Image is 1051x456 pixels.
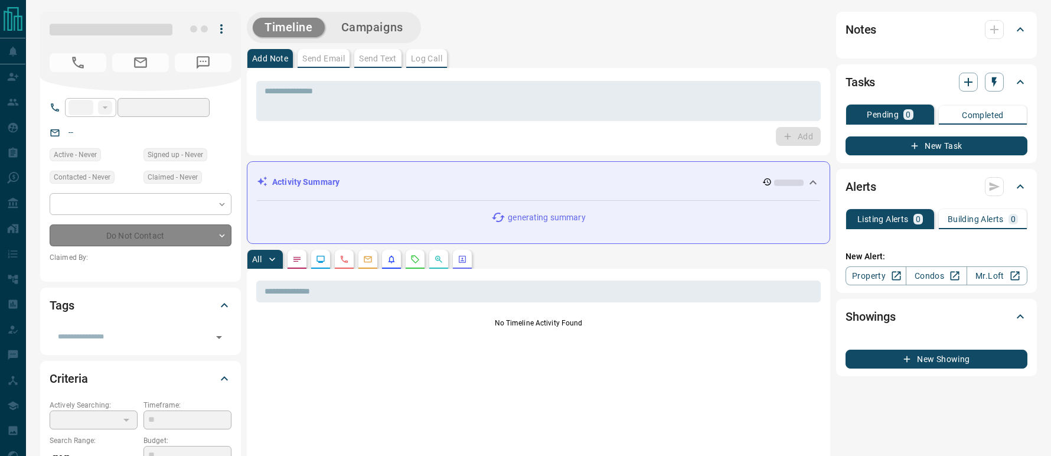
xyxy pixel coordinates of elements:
p: Building Alerts [948,215,1004,223]
svg: Listing Alerts [387,255,396,264]
a: Condos [906,266,967,285]
p: Budget: [143,435,231,446]
h2: Criteria [50,369,88,388]
div: Tags [50,291,231,320]
svg: Requests [410,255,420,264]
span: No Number [175,53,231,72]
p: 0 [1011,215,1016,223]
svg: Calls [340,255,349,264]
p: Claimed By: [50,252,231,263]
div: Do Not Contact [50,224,231,246]
h2: Tasks [846,73,875,92]
svg: Notes [292,255,302,264]
div: Activity Summary [257,171,820,193]
p: Add Note [252,54,288,63]
p: 0 [916,215,921,223]
div: Tasks [846,68,1027,96]
svg: Lead Browsing Activity [316,255,325,264]
button: New Task [846,136,1027,155]
p: New Alert: [846,250,1027,263]
div: Criteria [50,364,231,393]
span: Claimed - Never [148,171,198,183]
p: Completed [962,111,1004,119]
h2: Notes [846,20,876,39]
p: generating summary [508,211,585,224]
p: Pending [867,110,899,119]
span: No Email [112,53,169,72]
svg: Emails [363,255,373,264]
p: Listing Alerts [857,215,909,223]
span: Contacted - Never [54,171,110,183]
button: New Showing [846,350,1027,369]
p: Search Range: [50,435,138,446]
span: Active - Never [54,149,97,161]
p: All [252,255,262,263]
a: Mr.Loft [967,266,1027,285]
p: Actively Searching: [50,400,138,411]
div: Notes [846,15,1027,44]
button: Campaigns [329,18,415,37]
span: No Number [50,53,106,72]
div: Showings [846,302,1027,331]
svg: Opportunities [434,255,443,264]
p: Timeframe: [143,400,231,411]
svg: Agent Actions [458,255,467,264]
h2: Alerts [846,177,876,196]
span: Signed up - Never [148,149,203,161]
h2: Tags [50,296,74,315]
button: Open [211,329,227,346]
h2: Showings [846,307,896,326]
p: 0 [906,110,910,119]
p: Activity Summary [272,176,340,188]
a: -- [68,128,73,137]
a: Property [846,266,906,285]
div: Alerts [846,172,1027,201]
button: Timeline [253,18,325,37]
p: No Timeline Activity Found [256,318,821,328]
